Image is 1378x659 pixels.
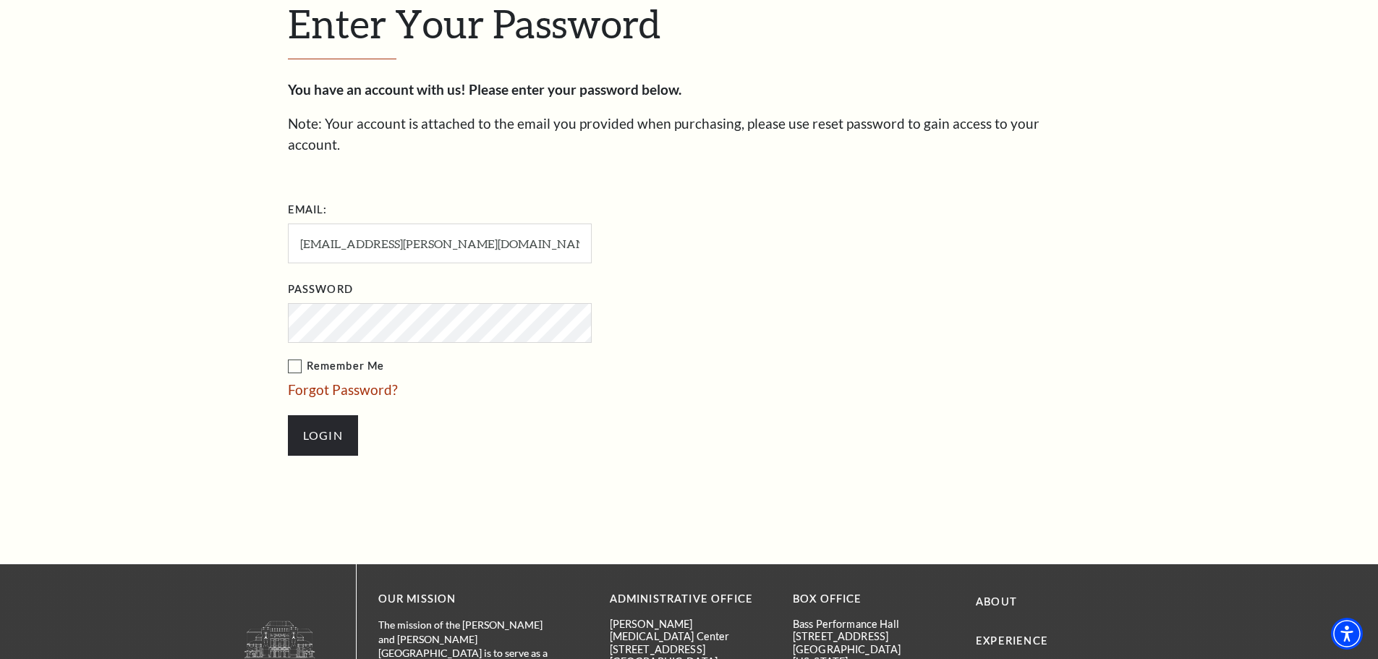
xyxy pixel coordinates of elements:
[976,595,1017,608] a: About
[469,81,681,98] strong: Please enter your password below.
[288,201,328,219] label: Email:
[288,224,592,263] input: Required
[1331,618,1363,650] div: Accessibility Menu
[793,618,954,630] p: Bass Performance Hall
[288,281,353,299] label: Password
[378,590,559,608] p: OUR MISSION
[610,590,771,608] p: Administrative Office
[288,81,466,98] strong: You have an account with us!
[793,590,954,608] p: BOX OFFICE
[288,415,358,456] input: Submit button
[610,643,771,655] p: [STREET_ADDRESS]
[976,634,1048,647] a: Experience
[288,357,736,375] label: Remember Me
[793,630,954,642] p: [STREET_ADDRESS]
[288,381,398,398] a: Forgot Password?
[288,114,1091,155] p: Note: Your account is attached to the email you provided when purchasing, please use reset passwo...
[610,618,771,643] p: [PERSON_NAME][MEDICAL_DATA] Center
